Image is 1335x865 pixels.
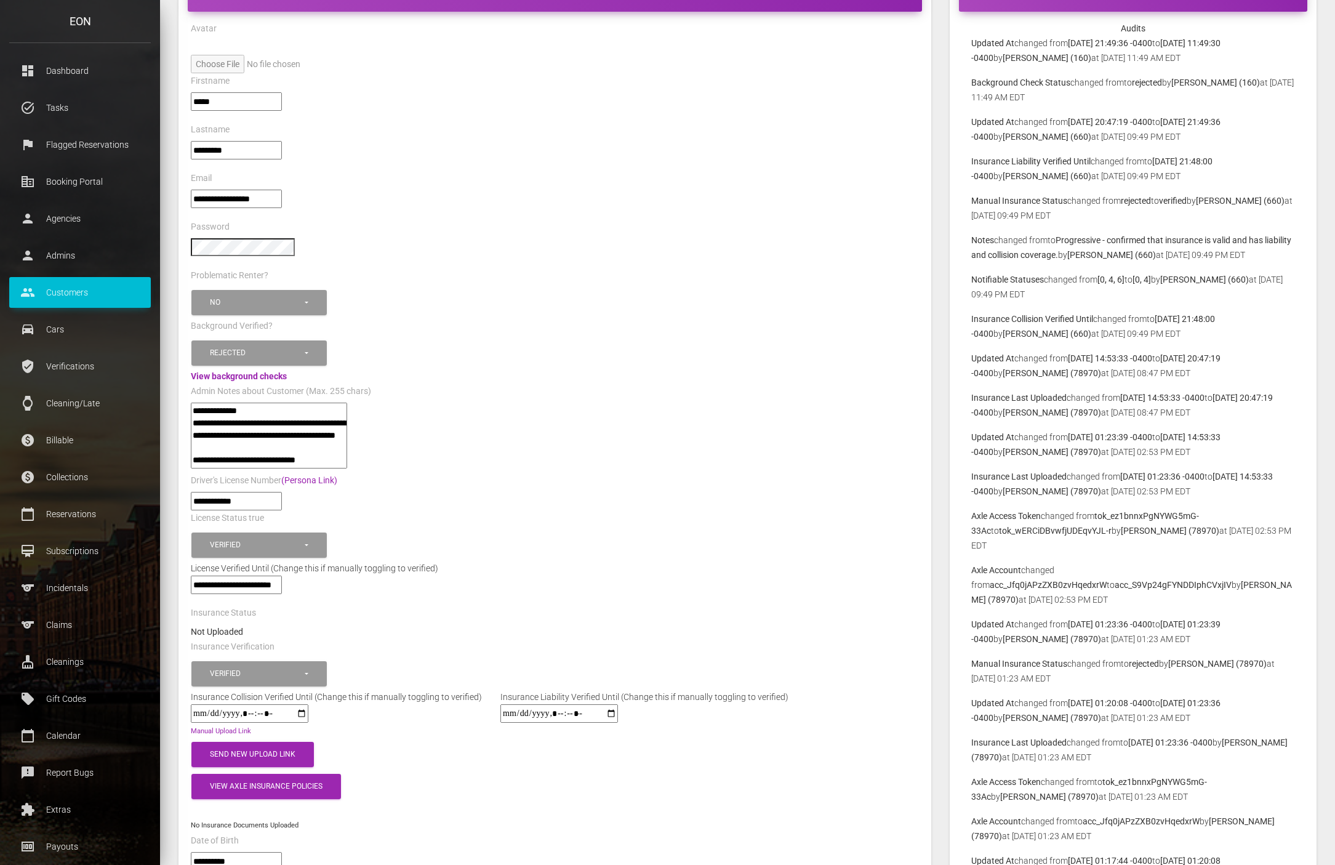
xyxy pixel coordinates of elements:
[1121,196,1151,206] b: rejected
[1068,698,1152,708] b: [DATE] 01:20:08 -0400
[971,565,1021,575] b: Axle Account
[971,115,1295,144] p: changed from to by at [DATE] 09:49 PM EDT
[1128,738,1213,747] b: [DATE] 01:23:36 -0400
[18,135,142,154] p: Flagged Reservations
[18,542,142,560] p: Subscriptions
[971,659,1067,669] b: Manual Insurance Status
[210,297,303,308] div: No
[9,720,151,751] a: calendar_today Calendar
[971,154,1295,183] p: changed from to by at [DATE] 09:49 PM EDT
[18,726,142,745] p: Calendar
[9,314,151,345] a: drive_eta Cars
[1003,408,1101,417] b: [PERSON_NAME] (78970)
[1003,447,1101,457] b: [PERSON_NAME] (78970)
[18,394,142,412] p: Cleaning/Late
[1133,275,1151,284] b: [0, 4]
[1171,78,1260,87] b: [PERSON_NAME] (160)
[971,235,1291,260] b: Progressive - confirmed that insurance is valid and has liability and collision coverage.
[1003,171,1091,181] b: [PERSON_NAME] (660)
[971,393,1067,403] b: Insurance Last Uploaded
[1003,132,1091,142] b: [PERSON_NAME] (660)
[18,209,142,228] p: Agencies
[999,526,1112,536] b: tok_wERCiDBvwfjUDEqvYJL-r
[9,831,151,862] a: money Payouts
[18,837,142,856] p: Payouts
[9,462,151,493] a: paid Collections
[9,129,151,160] a: flag Flagged Reservations
[191,340,327,366] button: Rejected
[971,511,1041,521] b: Axle Access Token
[1196,196,1285,206] b: [PERSON_NAME] (660)
[9,683,151,714] a: local_offer Gift Codes
[1003,53,1091,63] b: [PERSON_NAME] (160)
[1083,816,1200,826] b: acc_Jfq0jAPzZXB0zvHqedxrW
[1121,23,1145,33] strong: Audits
[1121,526,1219,536] b: [PERSON_NAME] (78970)
[210,540,303,550] div: Verified
[971,735,1295,765] p: changed from to by at [DATE] 01:23 AM EDT
[210,669,303,679] div: Verified
[971,774,1295,804] p: changed from to by at [DATE] 01:23 AM EDT
[281,475,337,485] a: (Persona Link)
[9,536,151,566] a: card_membership Subscriptions
[971,619,1014,629] b: Updated At
[210,348,303,358] div: Rejected
[191,727,251,735] a: Manual Upload Link
[971,698,1014,708] b: Updated At
[971,117,1014,127] b: Updated At
[1068,117,1152,127] b: [DATE] 20:47:19 -0400
[971,432,1014,442] b: Updated At
[191,821,299,829] small: No Insurance Documents Uploaded
[971,75,1295,105] p: changed from to by at [DATE] 11:49 AM EDT
[191,661,327,686] button: Verified
[182,690,491,704] div: Insurance Collision Verified Until (Change this if manually toggling to verified)
[1003,329,1091,339] b: [PERSON_NAME] (660)
[971,617,1295,646] p: changed from to by at [DATE] 01:23 AM EDT
[1067,250,1156,260] b: [PERSON_NAME] (660)
[18,320,142,339] p: Cars
[971,472,1067,481] b: Insurance Last Uploaded
[1168,659,1267,669] b: [PERSON_NAME] (78970)
[1159,196,1187,206] b: verified
[191,475,337,487] label: Driver's License Number
[971,156,1091,166] b: Insurance Liability Verified Until
[1132,78,1162,87] b: rejected
[971,312,1295,341] p: changed from to by at [DATE] 09:49 PM EDT
[971,563,1295,607] p: changed from to by at [DATE] 02:53 PM EDT
[971,656,1295,686] p: changed from to by at [DATE] 01:23 AM EDT
[971,509,1295,553] p: changed from to by at [DATE] 02:53 PM EDT
[18,283,142,302] p: Customers
[1003,713,1101,723] b: [PERSON_NAME] (78970)
[971,814,1295,843] p: changed from to by at [DATE] 01:23 AM EDT
[1129,659,1159,669] b: rejected
[971,469,1295,499] p: changed from to by at [DATE] 02:53 PM EDT
[191,607,256,619] label: Insurance Status
[191,742,314,767] button: Send New Upload Link
[191,512,264,525] label: License Status true
[191,320,273,332] label: Background Verified?
[1068,38,1152,48] b: [DATE] 21:49:36 -0400
[1000,792,1099,802] b: [PERSON_NAME] (78970)
[18,616,142,634] p: Claims
[971,738,1067,747] b: Insurance Last Uploaded
[191,371,287,381] a: View background checks
[491,690,798,704] div: Insurance Liability Verified Until (Change this if manually toggling to verified)
[971,38,1014,48] b: Updated At
[1120,472,1205,481] b: [DATE] 01:23:36 -0400
[971,816,1021,826] b: Axle Account
[18,468,142,486] p: Collections
[1068,353,1152,363] b: [DATE] 14:53:33 -0400
[191,774,341,799] button: View Axle Insurance Policies
[18,690,142,708] p: Gift Codes
[1120,393,1205,403] b: [DATE] 14:53:33 -0400
[18,505,142,523] p: Reservations
[9,92,151,123] a: task_alt Tasks
[9,794,151,825] a: extension Extras
[1115,580,1232,590] b: acc_S9Vp24gFYNDDIphCVxjIV
[191,270,268,282] label: Problematic Renter?
[971,353,1014,363] b: Updated At
[1097,275,1125,284] b: [0, 4, 6]
[971,777,1041,787] b: Axle Access Token
[18,431,142,449] p: Billable
[971,235,994,245] b: Notes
